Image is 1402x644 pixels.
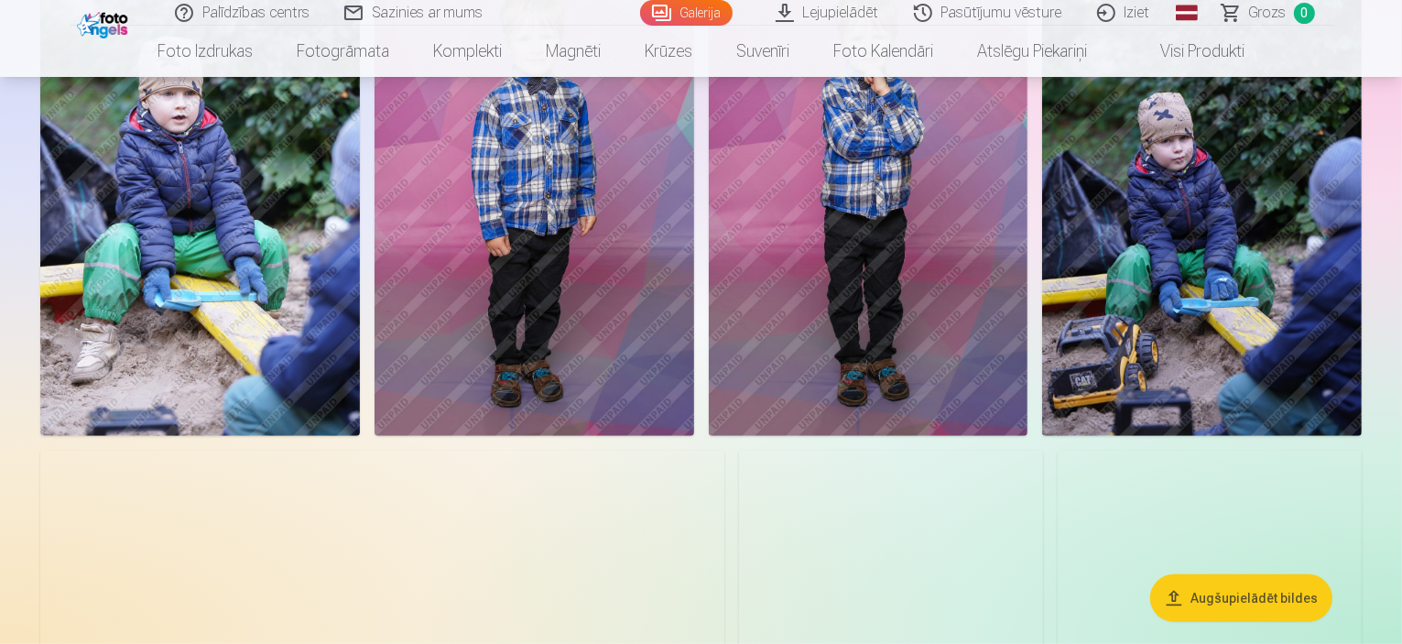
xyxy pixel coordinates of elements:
button: Augšupielādēt bildes [1150,574,1332,622]
a: Foto izdrukas [136,26,275,77]
img: /fa1 [77,7,133,38]
span: 0 [1294,3,1315,24]
a: Foto kalendāri [811,26,955,77]
a: Suvenīri [714,26,811,77]
a: Fotogrāmata [275,26,411,77]
a: Visi produkti [1109,26,1266,77]
a: Krūzes [623,26,714,77]
a: Atslēgu piekariņi [955,26,1109,77]
span: Grozs [1249,2,1287,24]
a: Magnēti [524,26,623,77]
a: Komplekti [411,26,524,77]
